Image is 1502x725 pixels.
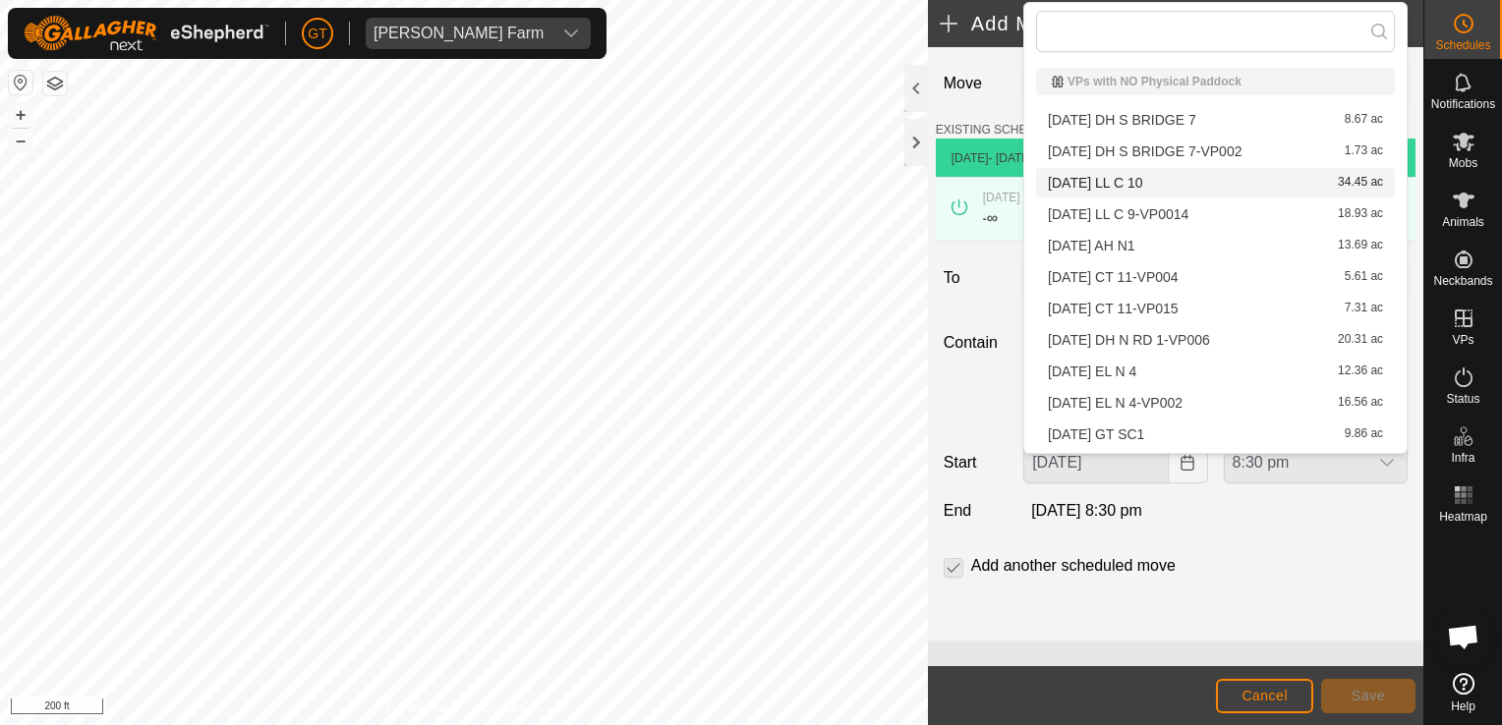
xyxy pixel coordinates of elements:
span: [DATE] EL N 4 [1048,364,1136,378]
div: [PERSON_NAME] Farm [374,26,544,41]
img: Gallagher Logo [24,16,269,51]
button: Cancel [1216,679,1313,713]
li: 2025-08-13 AH N1 [1036,231,1395,260]
span: [DATE] CT 11-VP004 [1048,270,1179,284]
span: Mobs [1449,157,1477,169]
span: [DATE] CT 11-VP015 [1048,302,1179,315]
button: Map Layers [43,72,67,95]
span: 13.69 ac [1338,239,1383,252]
label: End [936,499,1015,523]
ul: Option List [1024,60,1407,512]
span: 34.45 ac [1338,176,1383,190]
li: 2025-08-13 LL C 10 [1036,168,1395,197]
li: 2025-08-13 LL N 1-VP018 [1036,451,1395,480]
li: 2025-08-13 EL N 4 [1036,357,1395,386]
div: - [983,206,998,230]
li: 2025-08-13 CT 11-VP004 [1036,262,1395,292]
li: 2025-08-13 EL N 4-VP002 [1036,388,1395,418]
span: [DATE] LL C 10 [1048,176,1142,190]
label: Add another scheduled move [971,558,1176,574]
span: 9.86 ac [1345,427,1383,441]
span: ∞ [987,209,998,226]
div: VPs with NO Physical Paddock [1052,76,1379,87]
button: – [9,129,32,152]
span: [DATE] DH N RD 1-VP006 [1048,333,1210,347]
span: Thoren Farm [366,18,551,49]
button: + [9,103,32,127]
button: Choose Date [1169,442,1208,483]
a: Help [1424,665,1502,720]
label: EXISTING SCHEDULES [936,121,1067,139]
span: Notifications [1431,98,1495,110]
label: Move [936,63,1015,105]
span: [DATE] GT SC1 [1048,427,1144,441]
span: Animals [1442,216,1484,228]
span: 12.36 ac [1338,364,1383,378]
label: Start [936,451,1015,474]
span: [DATE] EL N 4-VP002 [1048,396,1183,410]
label: Contain [936,331,1015,355]
span: 1.73 ac [1345,144,1383,158]
li: 2025-08-12 DH S BRIDGE 7 [1036,105,1395,135]
span: 5.61 ac [1345,270,1383,284]
li: 2025-08-13 DH N RD 1-VP006 [1036,325,1395,355]
span: Neckbands [1433,275,1492,287]
span: Cancel [1242,688,1288,703]
span: Help [1451,700,1475,712]
span: Status [1446,393,1479,405]
span: Save [1352,688,1385,703]
span: GT [308,24,326,44]
span: - [DATE] [989,151,1033,165]
label: To [936,257,1015,299]
li: 2025-08-13 CT 11-VP015 [1036,294,1395,323]
li: 2025-08-12 DH S BRIDGE 7-VP002 [1036,137,1395,166]
span: 16.56 ac [1338,396,1383,410]
span: Schedules [1435,39,1490,51]
span: Heatmap [1439,511,1487,523]
span: 7.31 ac [1345,302,1383,315]
h2: Add Move [940,12,1325,35]
a: Contact Us [484,699,542,717]
span: [DATE] LL C 9-VP0014 [1048,207,1188,221]
button: Reset Map [9,71,32,94]
span: 18.93 ac [1338,207,1383,221]
a: Privacy Policy [386,699,460,717]
span: [DATE] 12:00 pm [983,191,1072,204]
span: VPs [1452,334,1473,346]
span: Infra [1451,452,1474,464]
span: [DATE] [952,151,989,165]
a: Open chat [1434,607,1493,666]
span: 8.67 ac [1345,113,1383,127]
span: 20.31 ac [1338,333,1383,347]
li: 2025-08-13 LL C 9-VP0014 [1036,199,1395,229]
span: [DATE] DH S BRIDGE 7-VP002 [1048,144,1242,158]
span: [DATE] 8:30 pm [1031,502,1142,519]
li: 2025-08-13 GT SC1 [1036,419,1395,449]
span: [DATE] DH S BRIDGE 7 [1048,113,1196,127]
div: dropdown trigger [551,18,591,49]
span: [DATE] AH N1 [1048,239,1134,252]
button: Save [1321,679,1415,713]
